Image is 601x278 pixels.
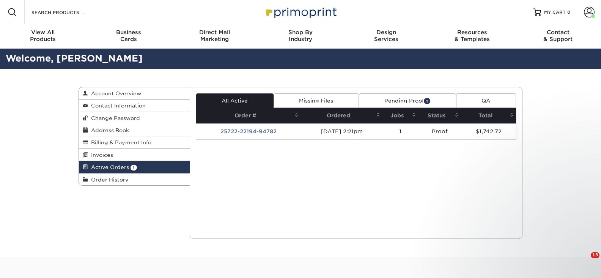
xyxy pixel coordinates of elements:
[424,98,430,104] span: 1
[258,24,343,49] a: Shop ByIndustry
[88,164,129,170] span: Active Orders
[79,136,190,148] a: Billing & Payment Info
[456,93,516,108] a: QA
[79,124,190,136] a: Address Book
[429,29,515,43] div: & Templates
[86,29,171,43] div: Cards
[301,123,382,139] td: [DATE] 2:21pm
[515,24,601,49] a: Contact& Support
[88,127,129,133] span: Address Book
[258,29,343,36] span: Shop By
[575,252,593,270] iframe: Intercom live chat
[79,174,190,185] a: Order History
[418,108,461,123] th: Status
[343,24,429,49] a: DesignServices
[79,87,190,100] a: Account Overview
[544,9,566,16] span: MY CART
[196,123,301,139] td: 25722-22194-94782
[461,108,516,123] th: Total
[79,161,190,173] a: Active Orders 1
[382,123,418,139] td: 1
[131,165,137,171] span: 1
[343,29,429,36] span: Design
[429,29,515,36] span: Resources
[2,255,65,275] iframe: Google Customer Reviews
[515,29,601,36] span: Contact
[263,4,338,20] img: Primoprint
[429,24,515,49] a: Resources& Templates
[515,29,601,43] div: & Support
[172,24,258,49] a: Direct MailMarketing
[172,29,258,43] div: Marketing
[88,115,140,121] span: Change Password
[172,29,258,36] span: Direct Mail
[567,9,571,15] span: 0
[86,24,171,49] a: BusinessCards
[88,103,146,109] span: Contact Information
[79,149,190,161] a: Invoices
[88,152,113,158] span: Invoices
[382,108,418,123] th: Jobs
[79,100,190,112] a: Contact Information
[461,123,516,139] td: $1,742.72
[418,123,461,139] td: Proof
[79,112,190,124] a: Change Password
[196,108,301,123] th: Order #
[86,29,171,36] span: Business
[88,139,151,145] span: Billing & Payment Info
[31,8,105,17] input: SEARCH PRODUCTS.....
[88,90,141,96] span: Account Overview
[591,252,599,258] span: 13
[274,93,359,108] a: Missing Files
[343,29,429,43] div: Services
[258,29,343,43] div: Industry
[88,177,129,183] span: Order History
[196,93,274,108] a: All Active
[301,108,382,123] th: Ordered
[359,93,456,108] a: Pending Proof1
